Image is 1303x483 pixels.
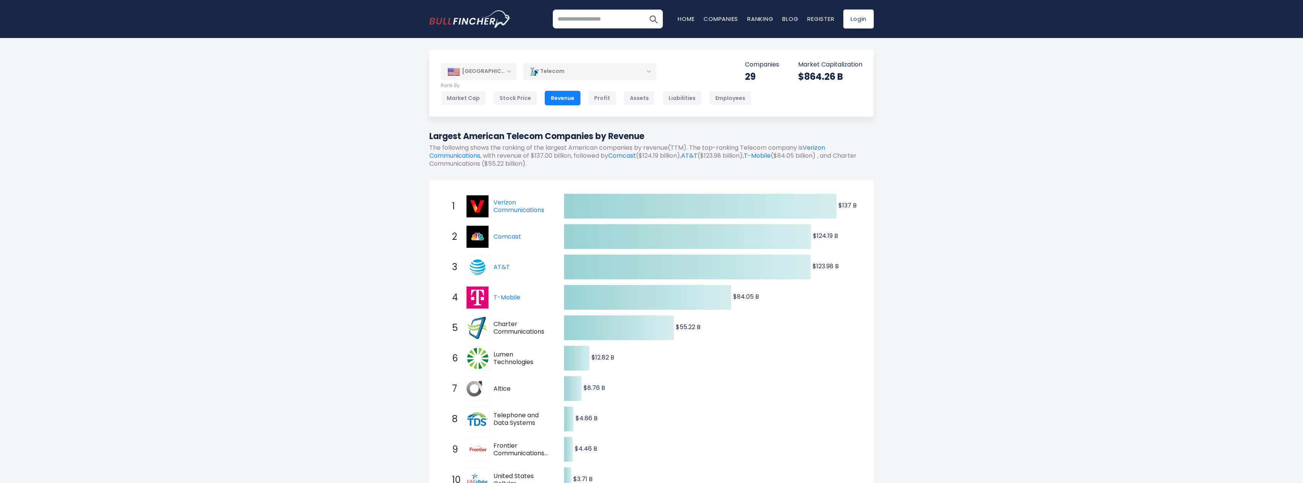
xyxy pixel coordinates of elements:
a: Verizon Communications [465,194,493,219]
p: Market Capitalization [798,61,862,69]
a: Blog [782,15,798,23]
a: Comcast [608,151,636,160]
a: Register [807,15,834,23]
div: Telecom [523,63,656,80]
div: [GEOGRAPHIC_DATA] [441,63,517,80]
h1: Largest American Telecom Companies by Revenue [429,130,874,143]
text: $4.46 B [575,444,597,453]
span: 1 [448,200,456,213]
span: 7 [448,382,456,395]
text: $55.22 B [676,323,701,331]
div: Employees [709,91,751,105]
a: Verizon Communications [429,143,825,160]
img: Comcast [466,226,489,248]
span: 6 [448,352,456,365]
a: AT&T [681,151,697,160]
div: Market Cap [441,91,486,105]
text: $4.86 B [576,414,598,423]
text: $8.76 B [584,383,605,392]
a: T-Mobile [744,151,771,160]
a: Comcast [465,225,493,249]
img: bullfincher logo [429,10,511,28]
div: Revenue [545,91,580,105]
span: 5 [448,321,456,334]
p: Rank By [441,82,751,89]
a: T-Mobile [493,293,520,302]
div: Assets [624,91,655,105]
span: Lumen Technologies [493,351,551,367]
span: 8 [448,413,456,426]
div: Stock Price [493,91,537,105]
img: Telephone and Data Systems [466,408,489,430]
span: 9 [448,443,456,456]
p: Companies [745,61,779,69]
div: Profit [588,91,616,105]
a: Verizon Communications [493,198,544,215]
text: $124.19 B [813,231,838,240]
a: Companies [704,15,738,23]
text: $84.05 B [733,292,759,301]
button: Search [644,10,663,29]
img: T-Mobile [466,287,489,309]
span: 3 [448,261,456,274]
span: 4 [448,291,456,304]
a: Go to homepage [429,10,511,28]
text: $12.82 B [591,353,614,362]
img: AT&T [466,256,489,278]
text: $137 B [838,201,857,210]
span: 2 [448,230,456,243]
div: 29 [745,71,779,82]
div: $864.26 B [798,71,862,82]
img: Verizon Communications [466,195,489,217]
a: Comcast [493,232,521,241]
a: Login [843,10,874,29]
img: Lumen Technologies [466,347,489,369]
img: Altice [466,378,489,400]
p: The following shows the ranking of the largest American companies by revenue(TTM). The top-rankin... [429,144,874,168]
img: Charter Communications [466,317,489,339]
a: Ranking [747,15,773,23]
span: Altice [493,385,551,393]
a: AT&T [465,255,493,279]
span: Charter Communications [493,320,551,336]
div: Liabilities [663,91,702,105]
text: $123.98 B [813,262,839,271]
img: Frontier Communications Parent [466,439,489,461]
span: Frontier Communications Parent [493,442,551,458]
a: AT&T [493,263,510,271]
a: T-Mobile [465,285,493,310]
span: Telephone and Data Systems [493,412,551,428]
a: Home [678,15,694,23]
